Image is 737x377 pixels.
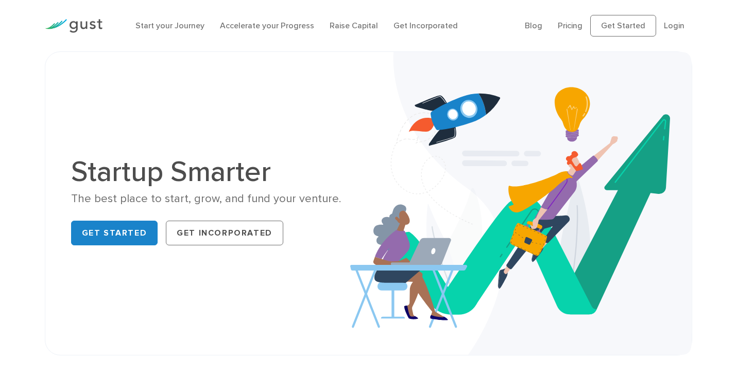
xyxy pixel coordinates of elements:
[71,191,361,206] div: The best place to start, grow, and fund your venture.
[71,157,361,186] h1: Startup Smarter
[166,221,283,245] a: Get Incorporated
[71,221,158,245] a: Get Started
[350,52,692,355] img: Startup Smarter Hero
[45,19,102,33] img: Gust Logo
[135,21,204,30] a: Start your Journey
[590,15,656,37] a: Get Started
[525,21,542,30] a: Blog
[330,21,378,30] a: Raise Capital
[220,21,314,30] a: Accelerate your Progress
[558,21,582,30] a: Pricing
[393,21,458,30] a: Get Incorporated
[664,21,684,30] a: Login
